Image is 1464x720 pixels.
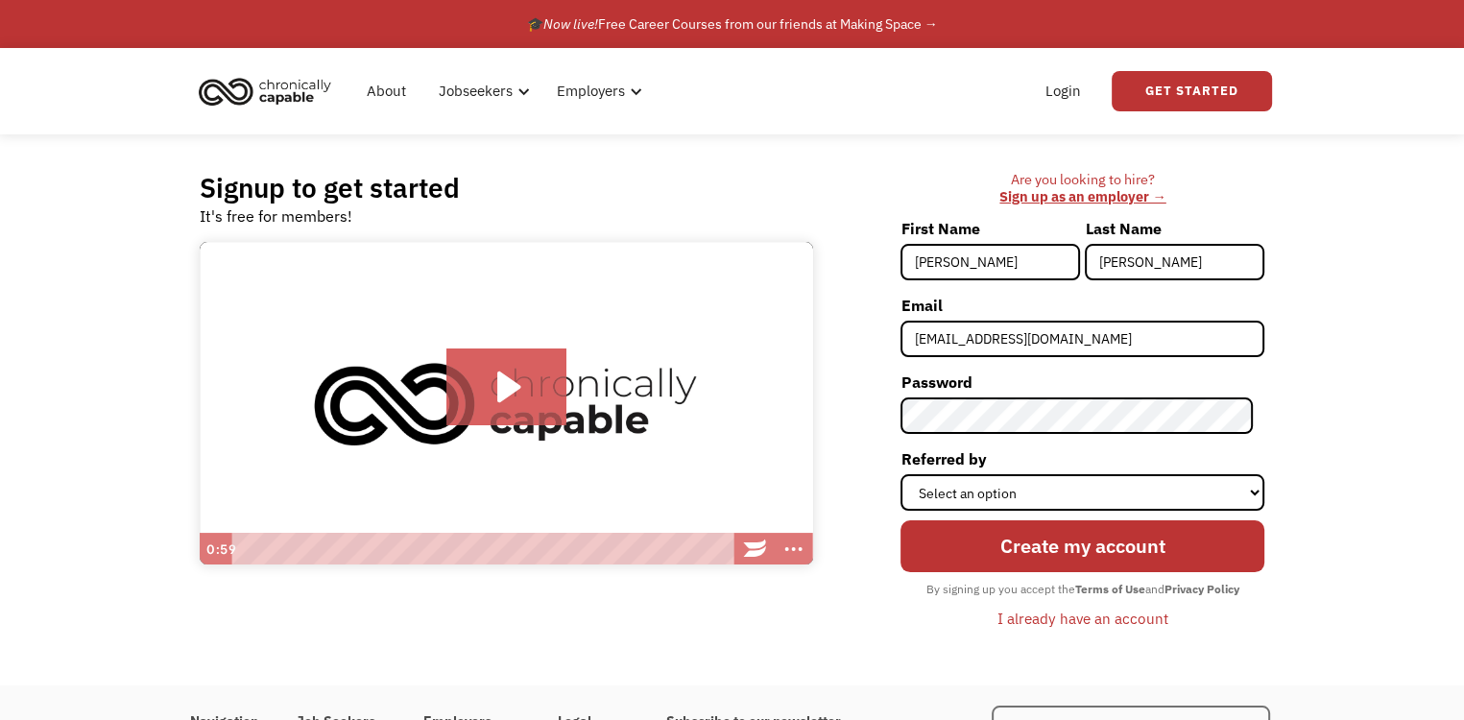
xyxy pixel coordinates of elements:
[997,607,1168,630] div: I already have an account
[736,533,775,565] a: Wistia Logo -- Learn More
[1112,71,1272,111] a: Get Started
[200,204,352,228] div: It's free for members!
[446,348,566,425] button: Play Video: Introducing Chronically Capable
[775,533,813,565] button: Show more buttons
[900,244,1080,280] input: Joni
[1164,582,1239,596] strong: Privacy Policy
[900,444,1264,474] label: Referred by
[900,213,1080,244] label: First Name
[427,60,536,122] div: Jobseekers
[545,60,648,122] div: Employers
[200,171,460,204] h2: Signup to get started
[900,213,1264,635] form: Member-Signup-Form
[900,290,1264,321] label: Email
[193,70,337,112] img: Chronically Capable logo
[900,367,1264,397] label: Password
[917,577,1249,602] div: By signing up you accept the and
[1075,582,1145,596] strong: Terms of Use
[900,321,1264,357] input: john@doe.com
[241,533,727,565] div: Playbar
[1085,213,1264,244] label: Last Name
[200,242,813,566] img: Introducing Chronically Capable
[193,70,346,112] a: home
[355,60,418,122] a: About
[543,15,598,33] em: Now live!
[1085,244,1264,280] input: Mitchell
[1034,60,1092,122] a: Login
[557,80,625,103] div: Employers
[999,187,1165,205] a: Sign up as an employer →
[439,80,513,103] div: Jobseekers
[900,520,1264,572] input: Create my account
[527,12,938,36] div: 🎓 Free Career Courses from our friends at Making Space →
[900,171,1264,206] div: Are you looking to hire? ‍
[983,602,1183,635] a: I already have an account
